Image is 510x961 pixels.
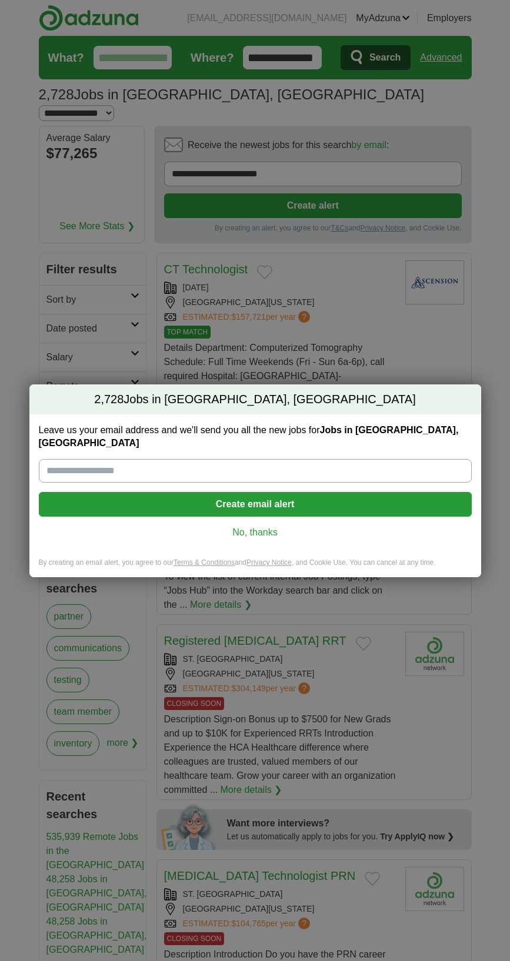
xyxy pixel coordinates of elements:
a: No, thanks [48,526,462,539]
span: 2,728 [94,391,124,408]
div: By creating an email alert, you agree to our and , and Cookie Use. You can cancel at any time. [29,558,481,577]
h2: Jobs in [GEOGRAPHIC_DATA], [GEOGRAPHIC_DATA] [29,384,481,415]
button: Create email alert [39,492,472,517]
a: Privacy Notice [246,558,292,567]
label: Leave us your email address and we'll send you all the new jobs for [39,424,472,450]
a: Terms & Conditions [174,558,235,567]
